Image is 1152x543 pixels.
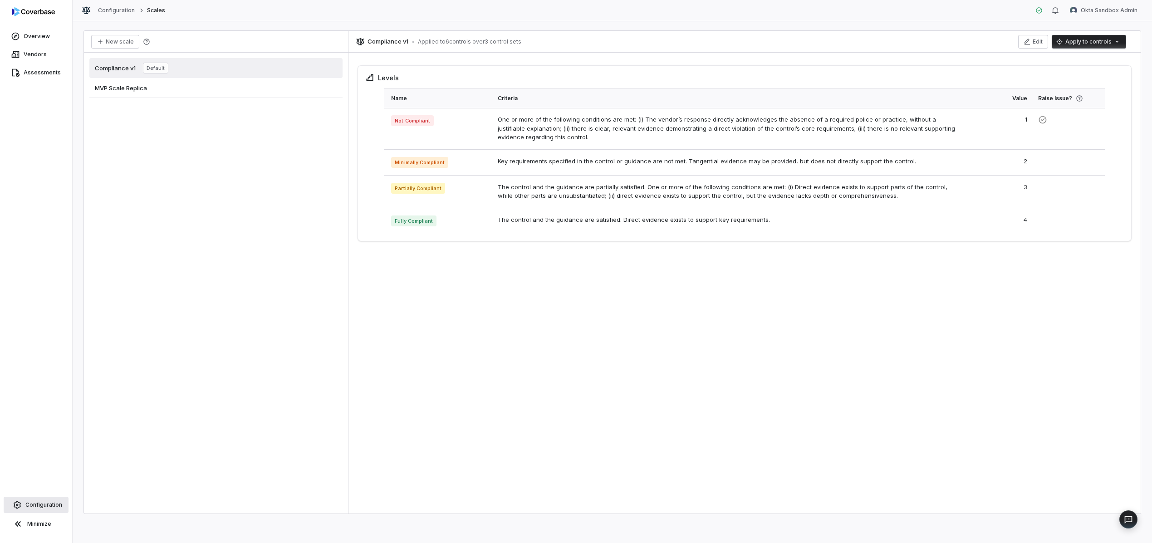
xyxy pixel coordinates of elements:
td: The control and the guidance are satisfied. Direct evidence exists to support key requirements. [492,208,961,234]
a: Configuration [4,497,69,513]
span: Fully Compliant [391,215,436,226]
div: Value [966,88,1027,108]
span: Applied to 6 controls over 3 control sets [418,38,521,45]
img: Okta Sandbox Admin avatar [1070,7,1077,14]
span: Configuration [25,501,62,509]
a: MVP Scale Replica [89,78,343,98]
span: Not Compliant [391,115,433,126]
img: logo-D7KZi-bG.svg [12,7,55,16]
div: Criteria [498,88,956,108]
span: • [412,39,414,45]
div: Name [391,88,486,108]
a: Overview [2,28,70,44]
span: Compliance v1 [95,64,136,72]
button: New scale [91,35,139,49]
span: Compliance v1 [368,37,408,46]
span: Minimize [27,520,51,528]
a: Assessments [2,64,70,81]
span: Overview [24,33,50,40]
span: MVP Scale Replica [95,84,147,92]
td: 3 [961,175,1033,208]
span: Default [143,63,168,73]
label: Levels [378,73,399,83]
span: Partially Compliant [391,183,445,194]
button: Edit [1018,35,1048,49]
span: Okta Sandbox Admin [1081,7,1137,14]
div: Raise Issue? [1038,88,1098,108]
span: Scales [147,7,165,14]
td: The control and the guidance are partially satisfied. One or more of the following conditions are... [492,175,961,208]
td: One or more of the following conditions are met: (i) The vendor’s response directly acknowledges ... [492,108,961,149]
a: Configuration [98,7,135,14]
td: Key requirements specified in the control or guidance are not met. Tangential evidence may be pro... [492,149,961,175]
td: 2 [961,149,1033,175]
button: Minimize [4,515,69,533]
span: Minimally Compliant [391,157,448,168]
button: Apply to controls [1052,35,1126,49]
span: Assessments [24,69,61,76]
a: Compliance v1Default [89,58,343,78]
td: 4 [961,208,1033,234]
span: Vendors [24,51,47,58]
a: Vendors [2,46,70,63]
td: 1 [961,108,1033,149]
button: Okta Sandbox Admin avatarOkta Sandbox Admin [1064,4,1143,17]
